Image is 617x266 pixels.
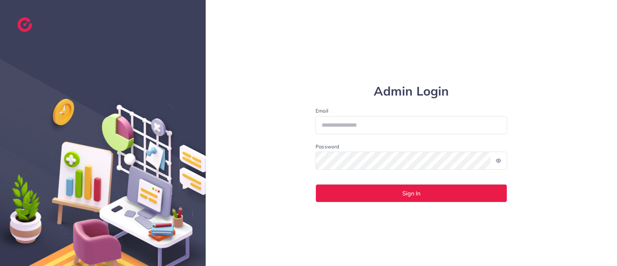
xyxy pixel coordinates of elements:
[316,143,339,150] label: Password
[316,84,507,99] h1: Admin Login
[316,184,507,202] button: Sign In
[17,17,32,32] img: logo
[316,107,507,114] label: Email
[402,190,420,196] span: Sign In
